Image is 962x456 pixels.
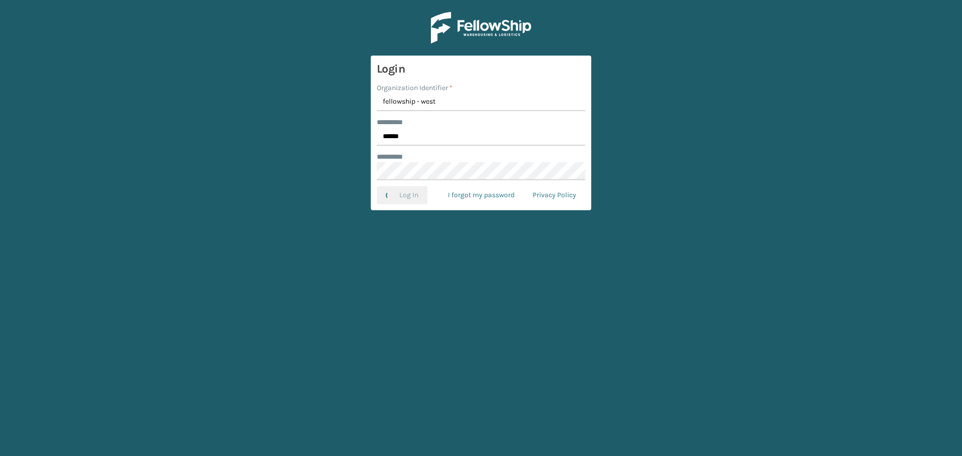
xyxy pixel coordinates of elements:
a: I forgot my password [439,186,524,204]
label: Organization Identifier [377,83,452,93]
h3: Login [377,62,585,77]
button: Log In [377,186,427,204]
img: Logo [431,12,531,44]
a: Privacy Policy [524,186,585,204]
